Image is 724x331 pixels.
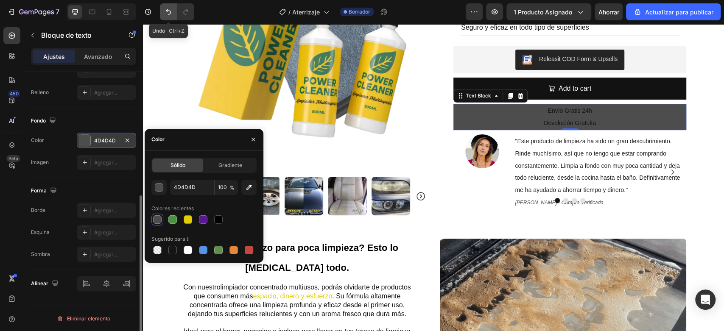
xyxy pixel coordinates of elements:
font: 4D4D4D [94,137,116,144]
font: Agregar... [94,159,117,166]
p: Bloque de texto [41,30,113,40]
div: Abrir Intercom Messenger [695,289,716,310]
font: Agregar... [94,207,117,214]
font: Agregar... [94,251,117,258]
font: Imagen [31,159,49,165]
iframe: Área de diseño [143,24,724,331]
i: [PERSON_NAME] - Compra Verificada [372,176,460,182]
img: gempages_559745408293667696-5a2813a0-2e8a-4375-8a36-774e83f8ffe5.webp [322,111,356,145]
font: Sugerido para ti [151,236,190,242]
font: Fondo [31,117,46,124]
button: Eliminar elemento [31,312,136,325]
font: Ajustes [43,53,65,60]
font: Esquina [31,229,50,235]
font: 450 [10,91,19,97]
button: Ahorrar [595,3,623,20]
button: Carousel Next Arrow [273,167,283,178]
font: Actualizar para publicar [645,8,713,16]
font: Bloque de texto [41,31,92,39]
font: Color [151,136,165,142]
font: 7 [56,8,59,16]
span: Envío Gratis 24h [405,83,449,90]
font: Borde [31,207,45,213]
font: Gradiente [218,162,242,168]
span: "Este producto de limpieza ha sido un gran descubrimiento. Rinde muchísimo, así que no tengo que ... [372,114,537,170]
button: Dot [437,174,442,179]
span: limpiador concentrado multiusos [78,260,175,267]
img: CKKYs5695_ICEAE=.webp [379,31,389,41]
font: Avanzado [84,53,112,60]
button: Dot [420,174,425,179]
button: Releasit COD Form & Upsells [372,26,481,46]
button: Dot [412,174,417,179]
div: Add to cart [416,59,448,71]
div: Text Block [321,68,350,76]
font: Beta [8,156,18,161]
button: Dot [429,174,434,179]
button: Actualizar para publicar [626,3,721,20]
font: / [288,8,291,16]
font: % [229,184,235,191]
input: Por ejemplo: FFFFFF [170,180,214,195]
strong: ¿Mucho esfuerzo para poca limpieza? Esto lo [MEDICAL_DATA] todo. [53,219,255,249]
font: Eliminar elemento [67,315,110,322]
font: Borrador [349,8,370,15]
div: Deshacer/Rehacer [160,3,194,20]
font: Colores recientes [151,205,194,211]
div: Releasit COD Form & Upsells [396,31,475,40]
p: Con nuestro , podrás olvidarte de productos que consumen más . Su fórmula altamente concentrada o... [39,259,270,295]
font: 1 producto asignado [514,8,572,16]
font: Agregar... [94,229,117,236]
span: espacio, dinero y esfuerzo [110,269,189,276]
font: Color [31,137,44,143]
font: Sombra [31,251,50,257]
div: Rich Text Editor. Editing area: main [310,80,543,106]
font: Aterrizaje [292,8,320,16]
font: Alinear [31,280,48,286]
font: Sólido [171,162,185,168]
font: Forma [31,187,47,194]
font: Agregar... [94,89,117,96]
font: Relleno [31,89,49,95]
button: 1 producto asignado [506,3,591,20]
button: 7 [3,3,63,20]
button: Carousel Next Arrow [523,142,537,155]
font: Ahorrar [598,8,619,16]
span: Devolución Gratuita [401,96,453,103]
button: Add to cart [310,54,543,76]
